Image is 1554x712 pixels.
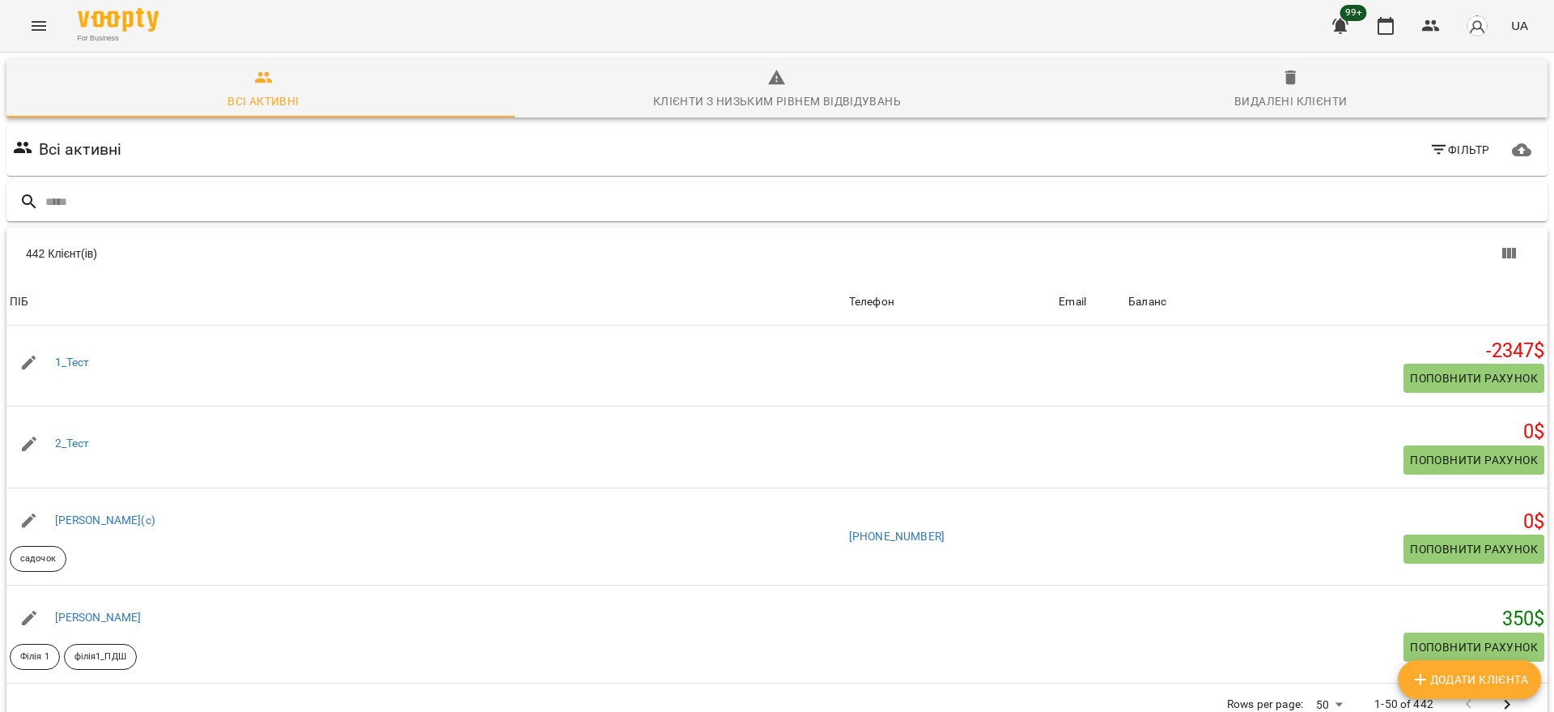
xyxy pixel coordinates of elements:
[55,356,90,369] a: 1_Тест
[78,33,159,44] span: For Business
[227,92,299,111] div: Всі активні
[1059,292,1086,312] div: Sort
[1340,5,1367,21] span: 99+
[39,137,122,162] h6: Всі активні
[653,92,901,111] div: Клієнти з низьким рівнем відвідувань
[55,437,90,450] a: 2_Тест
[1059,292,1122,312] span: Email
[10,292,843,312] span: ПІБ
[1410,637,1538,657] span: Поповнити рахунок
[1423,135,1497,164] button: Фільтр
[64,644,137,670] div: філія1_ПДШ
[849,292,1052,312] span: Телефон
[1059,292,1086,312] div: Email
[1505,11,1535,41] button: UA
[1128,292,1544,312] span: Баланс
[10,644,60,670] div: Філія 1
[1234,92,1347,111] div: Видалені клієнти
[1489,234,1528,273] button: Вигляд колонок
[1411,670,1528,689] span: Додати клієнта
[1403,633,1544,662] button: Поповнити рахунок
[1429,140,1490,160] span: Фільтр
[10,292,28,312] div: ПІБ
[849,292,894,312] div: Телефон
[19,6,58,45] button: Menu
[1410,369,1538,388] span: Поповнити рахунок
[1466,15,1488,37] img: avatar_s.png
[20,552,56,566] p: садочок
[26,245,793,262] div: 442 Клієнт(ів)
[55,611,142,624] a: [PERSON_NAME]
[849,530,945,543] a: [PHONE_NUMBER]
[1128,607,1544,632] h5: 350 $
[1128,292,1166,312] div: Баланс
[74,650,126,664] p: філія1_ПДШ
[1128,339,1544,364] h5: -2347 $
[1403,364,1544,393] button: Поповнити рахунок
[1511,17,1528,34] span: UA
[1128,420,1544,445] h5: 0 $
[1398,660,1541,699] button: Додати клієнта
[849,292,894,312] div: Sort
[6,228,1548,279] div: Table Toolbar
[1403,535,1544,564] button: Поповнити рахунок
[1410,539,1538,559] span: Поповнити рахунок
[1128,292,1166,312] div: Sort
[78,8,159,32] img: Voopty Logo
[55,514,155,527] a: [PERSON_NAME](с)
[10,292,28,312] div: Sort
[1403,446,1544,475] button: Поповнити рахунок
[10,546,66,572] div: садочок
[1410,450,1538,470] span: Поповнити рахунок
[1128,509,1544,535] h5: 0 $
[20,650,49,664] p: Філія 1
